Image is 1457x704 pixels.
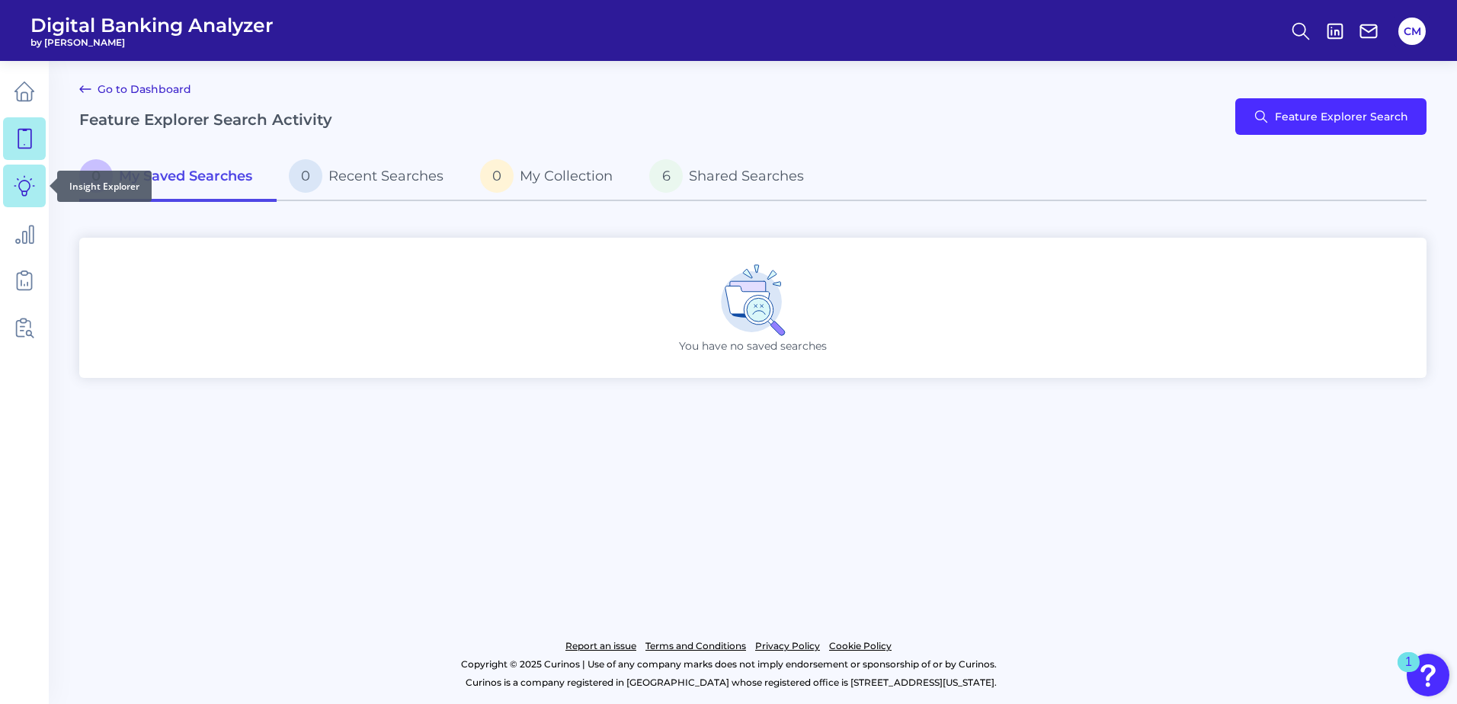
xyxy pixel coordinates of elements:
a: 0Recent Searches [277,153,468,202]
div: 1 [1405,662,1412,682]
span: My Collection [520,168,613,184]
span: Feature Explorer Search [1275,110,1408,123]
a: 0My Saved Searches [79,153,277,202]
div: You have no saved searches [79,238,1427,378]
span: 0 [480,159,514,193]
p: Curinos is a company registered in [GEOGRAPHIC_DATA] whose registered office is [STREET_ADDRESS][... [79,674,1382,692]
span: 0 [79,159,113,193]
span: Shared Searches [689,168,804,184]
span: Digital Banking Analyzer [30,14,274,37]
span: by [PERSON_NAME] [30,37,274,48]
span: 6 [649,159,683,193]
p: Copyright © 2025 Curinos | Use of any company marks does not imply endorsement or sponsorship of ... [75,655,1382,674]
a: Terms and Conditions [645,637,746,655]
span: 0 [289,159,322,193]
button: Open Resource Center, 1 new notification [1407,654,1449,696]
a: Go to Dashboard [79,80,191,98]
button: Feature Explorer Search [1235,98,1427,135]
h2: Feature Explorer Search Activity [79,110,332,129]
a: 0My Collection [468,153,637,202]
a: Cookie Policy [829,637,892,655]
span: Recent Searches [328,168,444,184]
div: Insight Explorer [57,171,152,202]
button: CM [1398,18,1426,45]
a: Privacy Policy [755,637,820,655]
a: 6Shared Searches [637,153,828,202]
a: Report an issue [565,637,636,655]
span: My Saved Searches [119,168,252,184]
